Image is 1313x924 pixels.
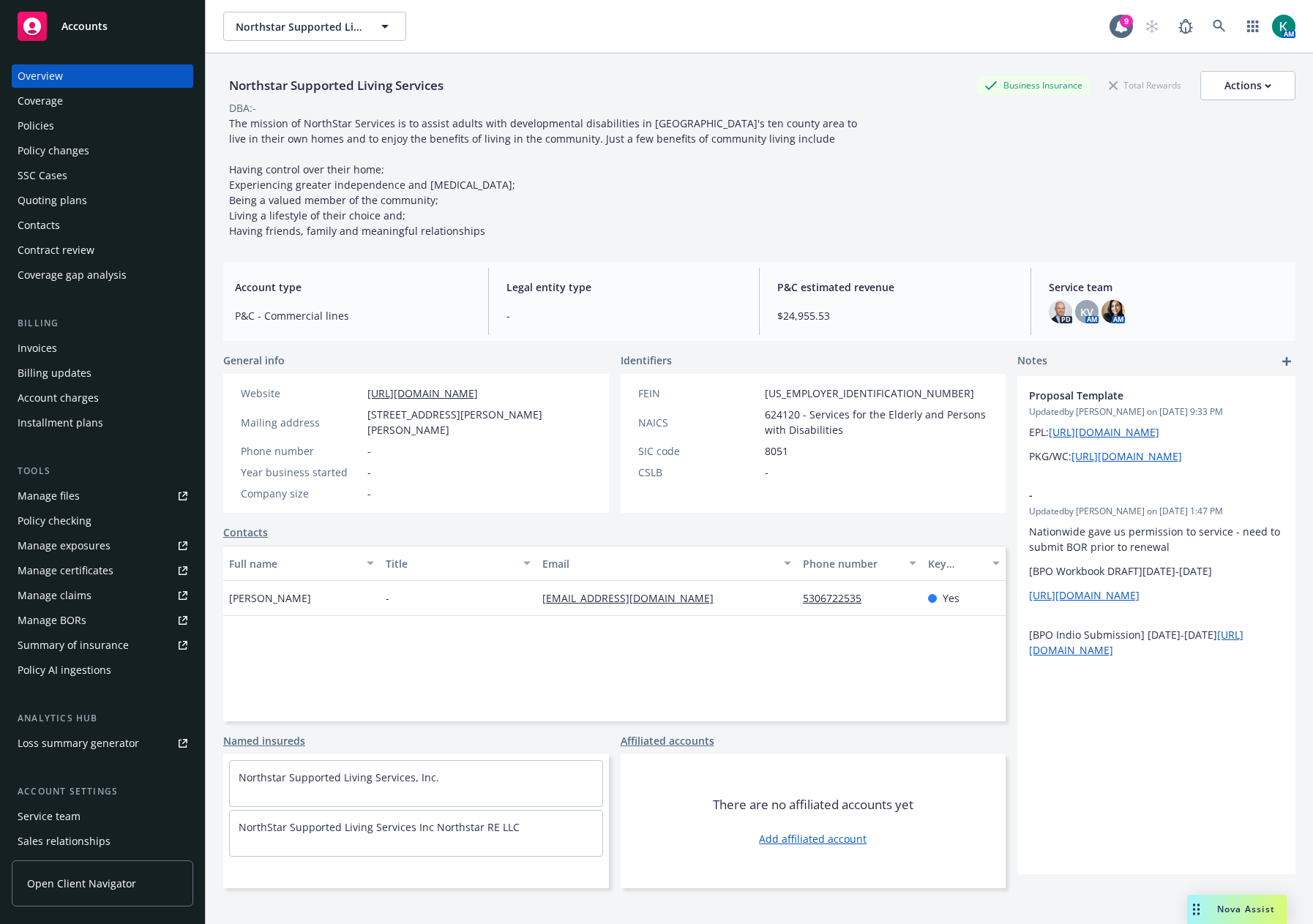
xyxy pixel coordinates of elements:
[759,831,867,846] a: Add affiliated account
[1049,300,1072,323] img: photo
[12,89,193,113] a: Coverage
[223,733,305,748] a: Named insureds
[18,509,91,533] div: Policy checking
[18,64,63,88] div: Overview
[18,114,54,138] div: Policies
[943,590,959,606] span: Yes
[1029,448,1284,464] p: PKG/WC:
[928,556,984,571] div: Key contact
[367,386,478,400] a: [URL][DOMAIN_NAME]
[1071,449,1182,463] a: [URL][DOMAIN_NAME]
[18,559,113,582] div: Manage certificates
[12,534,193,557] a: Manage exposures
[621,733,714,748] a: Affiliated accounts
[1171,12,1200,41] a: Report a Bug
[12,559,193,582] a: Manage certificates
[18,830,111,853] div: Sales relationships
[1217,903,1275,915] span: Nova Assist
[229,556,358,571] div: Full name
[797,546,922,581] button: Phone number
[18,337,57,360] div: Invoices
[777,279,1013,295] span: P&C estimated revenue
[18,89,63,113] div: Coverage
[638,465,759,480] div: CSLB
[1272,15,1295,38] img: photo
[1278,353,1295,370] a: add
[12,484,193,508] a: Manage files
[803,591,873,605] a: 5306722535
[12,830,193,853] a: Sales relationships
[922,546,1006,581] button: Key contact
[638,415,759,430] div: NAICS
[765,407,989,437] span: 624120 - Services for the Elderly and Persons with Disabilities
[241,465,362,480] div: Year business started
[18,139,89,162] div: Policy changes
[638,443,759,459] div: SIC code
[1224,72,1271,99] div: Actions
[542,556,775,571] div: Email
[18,214,60,237] div: Contacts
[18,658,111,682] div: Policy AI ingestions
[803,556,900,571] div: Phone number
[12,411,193,435] a: Installment plans
[386,556,515,571] div: Title
[1187,895,1287,924] button: Nova Assist
[241,486,362,501] div: Company size
[1101,300,1125,323] img: photo
[713,796,913,814] span: There are no affiliated accounts yet
[18,732,139,755] div: Loss summary generator
[18,584,91,607] div: Manage claims
[12,6,193,47] a: Accounts
[765,443,788,459] span: 8051
[1029,524,1284,555] p: Nationwide gave us permission to service - need to submit BOR prior to renewal
[12,361,193,385] a: Billing updates
[12,509,193,533] a: Policy checking
[239,770,439,784] a: Northstar Supported Living Services, Inc.
[1137,12,1167,41] a: Start snowing
[18,263,127,287] div: Coverage gap analysis
[12,732,193,755] a: Loss summary generator
[12,189,193,212] a: Quoting plans
[386,590,389,606] span: -
[18,411,103,435] div: Installment plans
[621,353,672,368] span: Identifiers
[12,584,193,607] a: Manage claims
[235,279,471,295] span: Account type
[12,238,193,262] a: Contract review
[12,634,193,657] a: Summary of insurance
[542,591,725,605] a: [EMAIL_ADDRESS][DOMAIN_NAME]
[18,164,67,187] div: SSC Cases
[12,609,193,632] a: Manage BORs
[12,316,193,331] div: Billing
[18,361,91,385] div: Billing updates
[12,64,193,88] a: Overview
[12,784,193,799] div: Account settings
[506,308,742,323] span: -
[536,546,797,581] button: Email
[12,164,193,187] a: SSC Cases
[1017,376,1295,476] div: Proposal TemplateUpdatedby [PERSON_NAME] on [DATE] 9:33 PMEPL:[URL][DOMAIN_NAME]PKG/WC:[URL][DOMA...
[1049,279,1284,295] span: Service team
[18,609,86,632] div: Manage BORs
[18,534,111,557] div: Manage exposures
[236,19,362,34] span: Northstar Supported Living Services
[229,100,256,116] div: DBA: -
[223,525,268,540] a: Contacts
[12,805,193,828] a: Service team
[1029,505,1284,518] span: Updated by [PERSON_NAME] on [DATE] 1:47 PM
[18,805,81,828] div: Service team
[12,263,193,287] a: Coverage gap analysis
[1080,304,1093,320] span: KV
[1029,487,1246,503] span: -
[1029,627,1284,658] p: [BPO Indio Submission] [DATE]-[DATE]
[61,20,108,32] span: Accounts
[12,711,193,726] div: Analytics hub
[1238,12,1268,41] a: Switch app
[1029,588,1140,602] a: [URL][DOMAIN_NAME]
[241,443,362,459] div: Phone number
[1049,425,1159,439] a: [URL][DOMAIN_NAME]
[241,386,362,401] div: Website
[239,820,520,834] a: NorthStar Supported Living Services Inc Northstar RE LLC
[1200,71,1295,100] button: Actions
